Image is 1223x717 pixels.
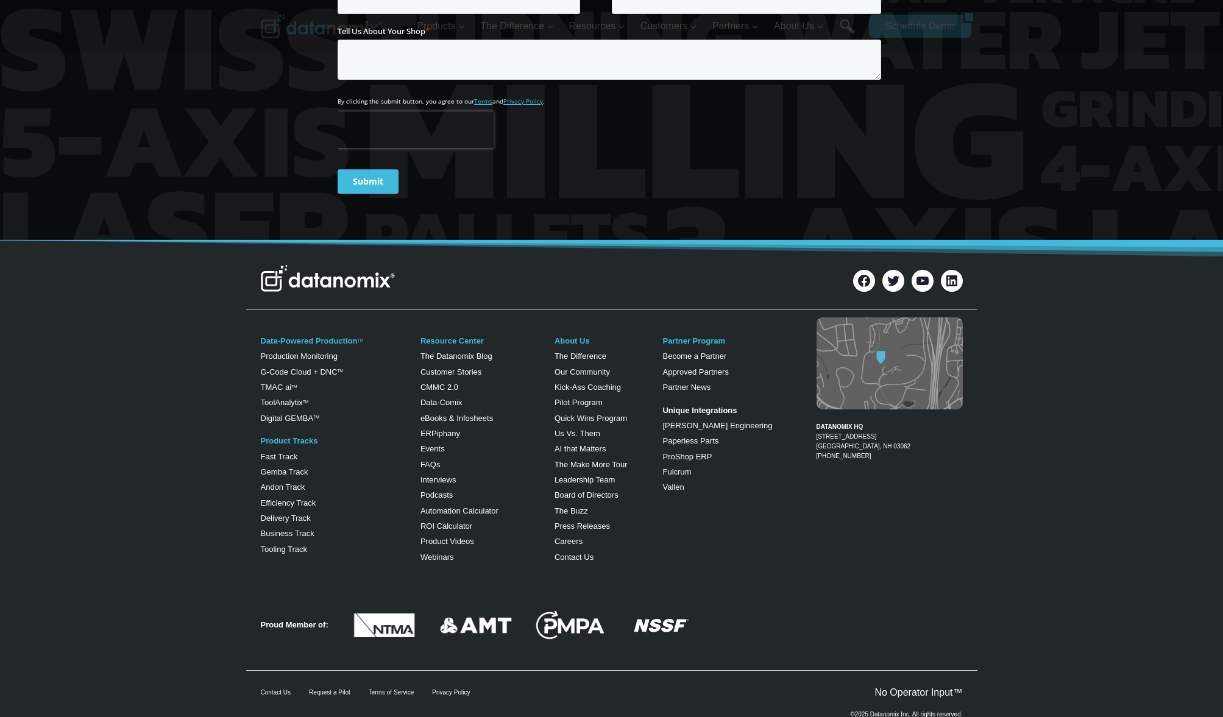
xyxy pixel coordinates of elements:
[432,689,470,696] a: Privacy Policy
[555,444,606,453] a: AI that Matters
[420,398,463,407] a: Data-Comix
[420,383,458,392] a: CMMC 2.0
[874,687,962,698] a: No Operator Input™
[420,475,456,484] a: Interviews
[555,398,603,407] a: Pilot Program
[261,514,311,523] a: Delivery Track
[555,490,619,500] a: Board of Directors
[420,460,441,469] a: FAQs
[555,367,610,376] a: Our Community
[261,398,303,407] a: ToolAnalytix
[261,452,298,461] a: Fast Track
[303,400,308,404] a: TM
[555,553,594,562] a: Contact Us
[662,436,718,445] a: Paperless Parts
[420,537,474,546] a: Product Videos
[662,383,711,392] a: Partner News
[555,336,590,345] a: About Us
[555,537,583,546] a: Careers
[420,351,492,361] a: The Datanomix Blog
[261,436,318,445] a: Product Tracks
[555,506,588,515] a: The Buzz
[261,414,319,423] a: Digital GEMBATM
[662,367,728,376] a: Approved Partners
[291,384,297,389] sup: TM
[555,351,606,361] a: The Difference
[309,689,350,696] a: Request a Pilot
[420,444,445,453] a: Events
[817,412,963,461] figcaption: [PHONE_NUMBER]
[420,553,454,562] a: Webinars
[817,423,863,430] strong: DATANOMIX HQ
[420,490,453,500] a: Podcasts
[662,452,712,461] a: ProShop ERP
[261,545,308,554] a: Tooling Track
[261,467,308,476] a: Gemba Track
[817,433,911,450] a: [STREET_ADDRESS][GEOGRAPHIC_DATA], NH 03062
[420,521,472,531] a: ROI Calculator
[555,475,615,484] a: Leadership Team
[555,460,628,469] a: The Make More Tour
[261,482,305,492] a: Andon Track
[555,383,621,392] a: Kick-Ass Coaching
[420,367,481,376] a: Customer Stories
[261,383,297,392] a: TMAC aiTM
[662,351,726,361] a: Become a Partner
[261,498,316,507] a: Efficiency Track
[662,336,725,345] a: Partner Program
[313,415,319,419] sup: TM
[662,406,737,415] strong: Unique Integrations
[662,421,772,430] a: [PERSON_NAME] Engineering
[261,689,291,696] a: Contact Us
[420,429,460,438] a: ERPiphany
[420,414,493,423] a: eBooks & Infosheets
[261,529,314,538] a: Business Track
[555,414,627,423] a: Quick Wins Program
[555,521,610,531] a: Press Releases
[555,429,600,438] a: Us Vs. Them
[662,482,684,492] a: Vallen
[817,317,963,409] img: Datanomix map image
[420,506,498,515] a: Automation Calculator
[369,689,414,696] a: Terms of Service
[261,620,328,629] strong: Proud Member of:
[662,467,691,476] a: Fulcrum
[420,336,484,345] a: Resource Center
